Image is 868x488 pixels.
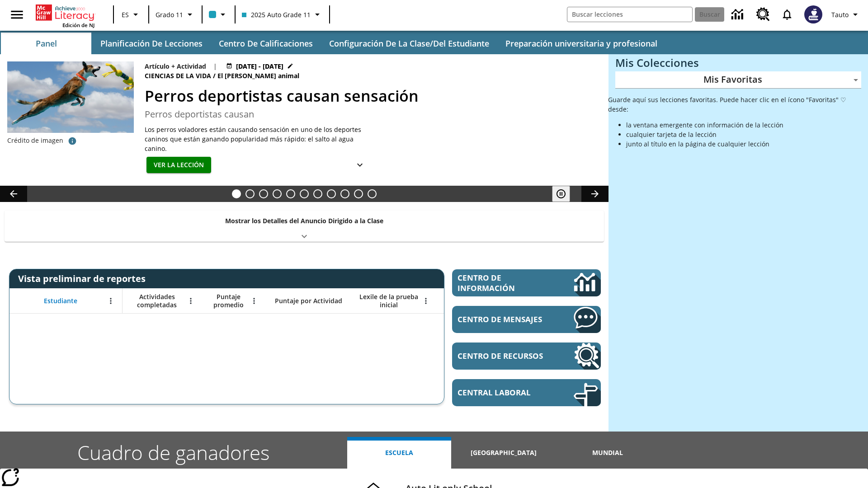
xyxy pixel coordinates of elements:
span: Lexile de la prueba inicial [356,293,422,309]
button: Mundial [556,437,660,469]
li: la ventana emergente con información de la lección [626,120,861,130]
h3: Perros deportistas causan [145,108,598,121]
button: Abrir menú [104,294,118,308]
input: Buscar campo [567,7,692,22]
p: Guarde aquí sus lecciones favoritas. Puede hacer clic en el ícono "Favoritas" ♡ desde: [608,95,861,114]
button: Diapositiva 3 Niños con trabajos sucios [259,189,268,198]
h2: Perros deportistas causan sensación [145,84,598,108]
span: Vista preliminar de reportes [18,272,150,285]
button: Diapositiva 11 El equilibrio de la Constitución [368,189,377,198]
div: Pausar [552,186,579,202]
h3: Mis Colecciones [615,56,861,69]
a: Central laboral [452,379,601,406]
button: Clase: 2025 Auto Grade 11, Selecciona una clase [238,6,326,23]
button: Planificación de lecciones [93,33,210,54]
span: Actividades completadas [127,293,187,309]
button: Lenguaje: ES, Selecciona un idioma [117,6,146,23]
button: Preparación universitaria y profesional [498,33,665,54]
span: | [213,61,217,71]
a: Notificaciones [775,3,799,26]
span: / [213,71,216,80]
button: Grado: Grado 11, Elige un grado [152,6,199,23]
button: Panel [1,33,91,54]
button: Diapositiva 10 ¡Hurra por el Día de la Constitución! [354,189,363,198]
span: Edición de NJ [62,22,94,28]
button: Ver más [351,157,369,174]
button: Perfil/Configuración [828,6,864,23]
a: Centro de mensajes [452,306,601,333]
div: Mis Favoritas [615,71,861,89]
span: Estudiante [44,297,77,305]
button: Escuela [347,437,451,469]
button: Diapositiva 4 ¿Los autos del futuro? [273,189,282,198]
span: Tauto [831,10,849,19]
button: Configuración de la clase/del estudiante [322,33,496,54]
span: Centro de mensajes [458,314,547,324]
a: Centro de recursos, Se abrirá en una pestaña nueva. [452,343,601,370]
span: ES [122,10,129,19]
p: Crédito de imagen [7,136,63,145]
button: El color de la clase es azul claro. Cambiar el color de la clase. [205,6,232,23]
button: Pausar [552,186,570,202]
button: [GEOGRAPHIC_DATA] [451,437,555,469]
button: Diapositiva 8 La moda en la antigua Roma [327,189,336,198]
button: Diapositiva 2 ¿Lo quieres con papas fritas? [245,189,255,198]
span: [DATE] - [DATE] [236,61,283,71]
button: Carrusel de lecciones, seguir [581,186,609,202]
span: Puntaje promedio [207,293,250,309]
a: Portada [36,4,94,22]
button: Diapositiva 5 Los últimos colonos [286,189,295,198]
button: Abrir menú [184,294,198,308]
button: Escoja un nuevo avatar [799,3,828,26]
button: 26 ago - 27 ago Elegir fechas [224,61,295,71]
span: El [PERSON_NAME] animal [217,71,301,81]
span: Central laboral [458,387,547,398]
button: Abrir menú [247,294,261,308]
img: Un perro salta en el aire para intentar atrapar con el hocico un juguete amarillo. [7,61,134,133]
div: Los perros voladores están causando sensación en uno de los deportes caninos que están ganando po... [145,125,371,153]
button: Ver la lección [146,157,211,174]
img: Avatar [804,5,822,23]
li: junto al título en la página de cualquier lección [626,139,861,149]
button: Diapositiva 9 La invasión de los CD con Internet [340,189,349,198]
span: Puntaje por Actividad [275,297,342,305]
span: Centro de información [458,272,543,293]
a: Centro de recursos, Se abrirá en una pestaña nueva. [751,2,775,27]
button: Centro de calificaciones [212,33,320,54]
span: Centro de recursos [458,351,547,361]
p: Artículo + Actividad [145,61,206,71]
button: Abrir menú [419,294,433,308]
div: Mostrar los Detalles del Anuncio Dirigido a la Clase [5,211,604,242]
a: Centro de información [726,2,751,27]
div: Portada [36,3,94,28]
span: Grado 11 [156,10,183,19]
button: Abrir el menú lateral [4,1,30,28]
span: 2025 Auto Grade 11 [242,10,311,19]
span: Ciencias de la Vida [145,71,213,81]
button: Crédito de imagen: Gloria Anderson/Alamy Stock Photo [63,133,81,149]
button: Diapositiva 7 La historia de terror del tomate [313,189,322,198]
a: Centro de información [452,269,601,296]
p: Mostrar los Detalles del Anuncio Dirigido a la Clase [225,216,383,225]
li: cualquier tarjeta de la lección [626,130,861,139]
button: Diapositiva 1 Perros deportistas causan sensación [232,189,241,198]
button: Diapositiva 6 Energía solar para todos [300,189,309,198]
